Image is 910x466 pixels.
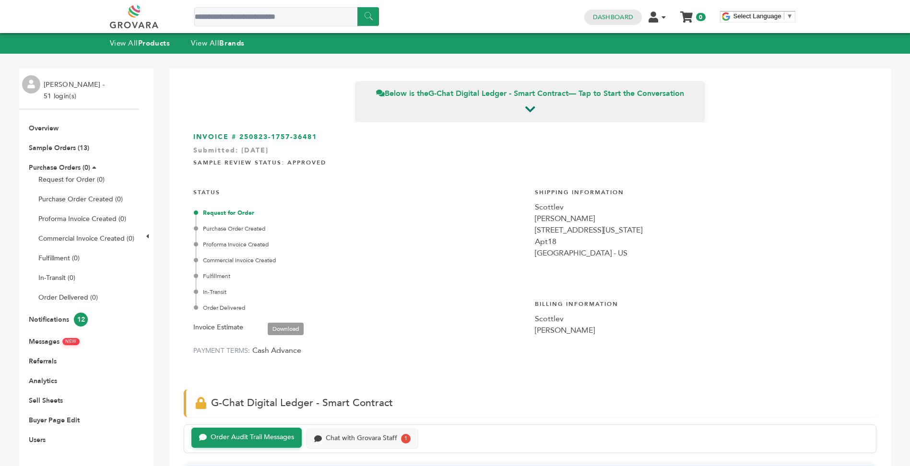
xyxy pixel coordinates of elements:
a: Users [29,435,46,444]
a: View AllProducts [110,38,170,48]
a: My Cart [681,9,692,19]
label: PAYMENT TERMS: [193,346,250,355]
a: Analytics [29,376,57,385]
a: Sell Sheets [29,396,63,405]
span: ▼ [787,12,793,20]
a: Download [268,323,304,335]
strong: Products [138,38,170,48]
a: Sample Orders (13) [29,143,89,152]
div: 1 [401,434,411,443]
a: Purchase Orders (0) [29,163,90,172]
div: Scottlev [535,201,867,213]
span: 0 [696,13,705,21]
strong: G-Chat Digital Ledger - Smart Contract [428,88,568,99]
input: Search a product or brand... [194,7,379,26]
div: Order Audit Trail Messages [211,433,294,442]
a: Order Delivered (0) [38,293,98,302]
a: Commercial Invoice Created (0) [38,234,134,243]
div: Purchase Order Created [196,224,525,233]
span: 12 [74,313,88,326]
a: Purchase Order Created (0) [38,195,123,204]
div: Order Delivered [196,303,525,312]
div: [PERSON_NAME] [535,325,867,336]
h4: Billing Information [535,293,867,313]
div: Chat with Grovara Staff [326,434,397,443]
a: Fulfillment (0) [38,254,80,263]
a: In-Transit (0) [38,273,75,282]
span: Select Language [733,12,781,20]
div: Scottlev [535,313,867,325]
div: Fulfillment [196,272,525,280]
h4: STATUS [193,181,525,201]
span: Below is the — Tap to Start the Conversation [376,88,684,99]
div: [PERSON_NAME] [535,213,867,224]
div: Commercial Invoice Created [196,256,525,265]
span: G-Chat Digital Ledger - Smart Contract [211,396,393,410]
a: View AllBrands [191,38,245,48]
a: Proforma Invoice Created (0) [38,214,126,223]
a: Notifications12 [29,315,88,324]
h4: Sample Review Status: Approved [193,151,867,172]
a: Select Language​ [733,12,793,20]
img: profile.png [22,75,40,93]
strong: Brands [219,38,244,48]
div: Request for Order [196,209,525,217]
div: In-Transit [196,288,525,296]
a: Overview [29,124,59,133]
a: MessagesNEW [29,337,80,346]
div: [GEOGRAPHIC_DATA] - US [535,247,867,259]
a: Referrals [29,357,57,366]
div: [STREET_ADDRESS][US_STATE] [535,224,867,236]
span: Cash Advance [252,345,301,356]
h4: Shipping Information [535,181,867,201]
h3: INVOICE # 250823-1757-36481 [193,132,867,142]
a: Dashboard [593,13,633,22]
div: Apt18 [535,236,867,247]
div: Submitted: [DATE] [193,146,867,160]
a: Request for Order (0) [38,175,105,184]
div: Proforma Invoice Created [196,240,525,249]
a: Buyer Page Edit [29,416,80,425]
li: [PERSON_NAME] - 51 login(s) [44,79,107,102]
label: Invoice Estimate [193,322,243,333]
span: NEW [62,338,80,345]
